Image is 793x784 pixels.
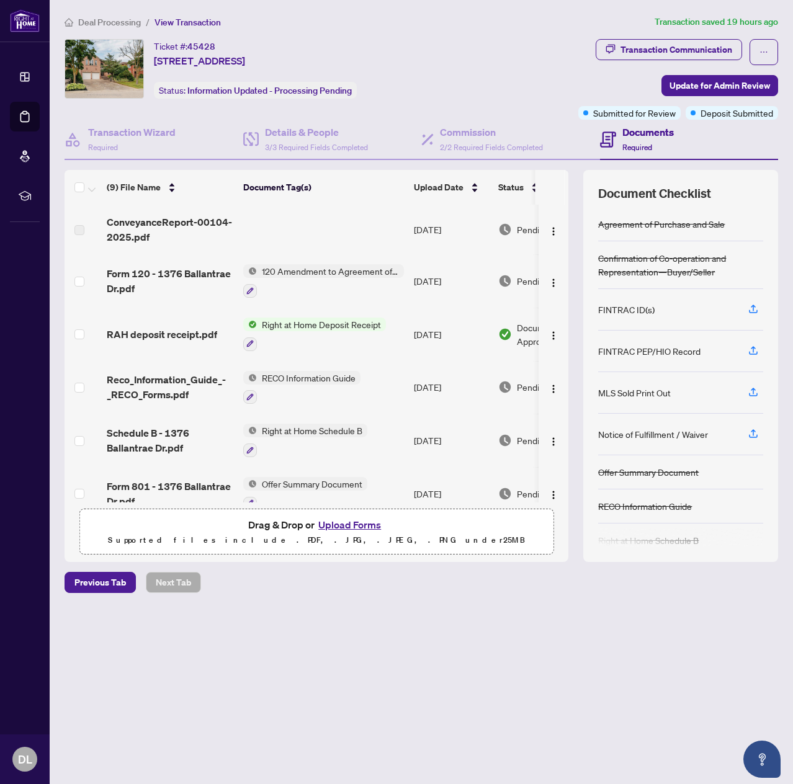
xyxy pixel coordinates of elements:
[107,372,233,402] span: Reco_Information_Guide_-_RECO_Forms.pdf
[154,53,245,68] span: [STREET_ADDRESS]
[493,170,599,205] th: Status
[248,517,385,533] span: Drag & Drop or
[87,533,545,548] p: Supported files include .PDF, .JPG, .JPEG, .PNG under 25 MB
[498,223,512,236] img: Document Status
[154,39,215,53] div: Ticket #:
[409,361,493,414] td: [DATE]
[243,318,257,331] img: Status Icon
[701,106,773,120] span: Deposit Submitted
[155,17,221,28] span: View Transaction
[154,82,357,99] div: Status:
[257,477,367,491] span: Offer Summary Document
[498,180,524,194] span: Status
[80,509,553,555] span: Drag & Drop orUpload FormsSupported files include .PDF, .JPG, .JPEG, .PNG under25MB
[409,254,493,308] td: [DATE]
[498,327,512,341] img: Document Status
[18,751,32,768] span: DL
[549,278,558,288] img: Logo
[743,741,781,778] button: Open asap
[593,106,676,120] span: Submitted for Review
[243,477,257,491] img: Status Icon
[622,143,652,152] span: Required
[596,39,742,60] button: Transaction Communication
[409,205,493,254] td: [DATE]
[65,18,73,27] span: home
[549,226,558,236] img: Logo
[243,424,367,457] button: Status IconRight at Home Schedule B
[598,185,711,202] span: Document Checklist
[440,125,543,140] h4: Commission
[243,424,257,437] img: Status Icon
[238,170,409,205] th: Document Tag(s)
[498,487,512,501] img: Document Status
[598,303,655,316] div: FINTRAC ID(s)
[598,499,692,513] div: RECO Information Guide
[517,274,579,288] span: Pending Review
[498,274,512,288] img: Document Status
[622,125,674,140] h4: Documents
[598,465,699,479] div: Offer Summary Document
[146,15,150,29] li: /
[409,308,493,361] td: [DATE]
[544,430,563,450] button: Logo
[107,479,233,509] span: Form 801 - 1376 Ballantrae Dr.pdf
[88,143,118,152] span: Required
[257,264,404,278] span: 120 Amendment to Agreement of Purchase and Sale
[257,424,367,437] span: Right at Home Schedule B
[549,384,558,394] img: Logo
[598,251,763,278] div: Confirmation of Co-operation and Representation—Buyer/Seller
[549,437,558,447] img: Logo
[517,487,579,501] span: Pending Review
[498,434,512,447] img: Document Status
[517,380,579,394] span: Pending Review
[187,41,215,52] span: 45428
[544,484,563,504] button: Logo
[243,264,257,278] img: Status Icon
[257,371,361,385] span: RECO Information Guide
[265,125,368,140] h4: Details & People
[544,377,563,397] button: Logo
[409,170,493,205] th: Upload Date
[187,85,352,96] span: Information Updated - Processing Pending
[315,517,385,533] button: Upload Forms
[621,40,732,60] div: Transaction Communication
[598,217,725,231] div: Agreement of Purchase and Sale
[544,324,563,344] button: Logo
[655,15,778,29] article: Transaction saved 19 hours ago
[146,572,201,593] button: Next Tab
[243,477,367,510] button: Status IconOffer Summary Document
[549,331,558,341] img: Logo
[517,321,594,348] span: Document Approved
[107,215,233,244] span: ConveyanceReport-00104-2025.pdf
[598,344,701,358] div: FINTRAC PEP/HIO Record
[88,125,176,140] h4: Transaction Wizard
[759,48,768,56] span: ellipsis
[598,427,708,441] div: Notice of Fulfillment / Waiver
[409,414,493,467] td: [DATE]
[498,380,512,394] img: Document Status
[74,572,126,592] span: Previous Tab
[107,180,161,194] span: (9) File Name
[265,143,368,152] span: 3/3 Required Fields Completed
[598,386,671,399] div: MLS Sold Print Out
[243,371,257,385] img: Status Icon
[414,180,464,194] span: Upload Date
[102,170,238,205] th: (9) File Name
[544,271,563,291] button: Logo
[65,40,143,98] img: IMG-W12293030_1.jpg
[78,17,141,28] span: Deal Processing
[107,425,233,455] span: Schedule B - 1376 Ballantrae Dr.pdf
[243,318,386,351] button: Status IconRight at Home Deposit Receipt
[107,266,233,296] span: Form 120 - 1376 Ballantrae Dr.pdf
[670,76,770,96] span: Update for Admin Review
[517,434,579,447] span: Pending Review
[257,318,386,331] span: Right at Home Deposit Receipt
[243,371,361,404] button: Status IconRECO Information Guide
[107,327,217,342] span: RAH deposit receipt.pdf
[661,75,778,96] button: Update for Admin Review
[65,572,136,593] button: Previous Tab
[440,143,543,152] span: 2/2 Required Fields Completed
[517,223,579,236] span: Pending Review
[243,264,404,298] button: Status Icon120 Amendment to Agreement of Purchase and Sale
[409,467,493,520] td: [DATE]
